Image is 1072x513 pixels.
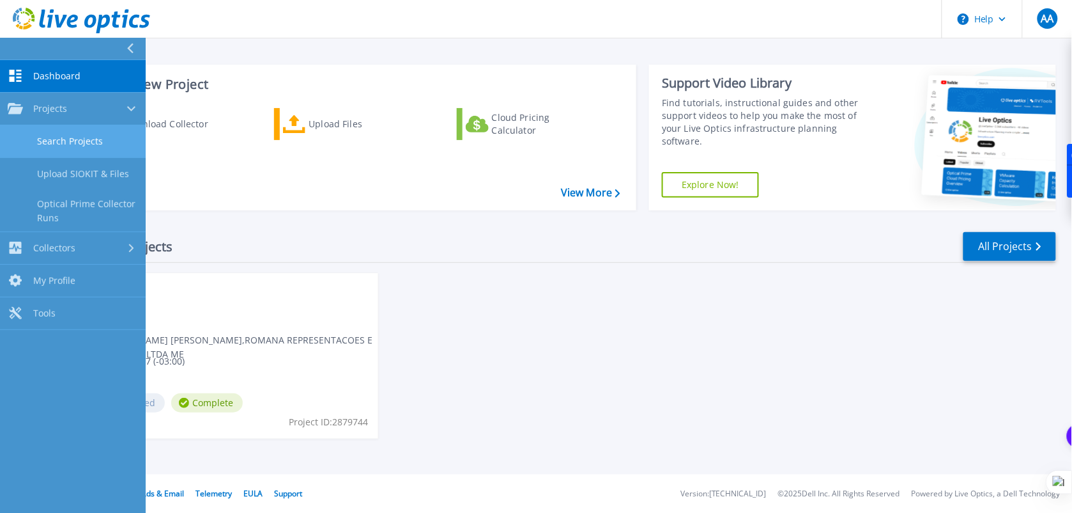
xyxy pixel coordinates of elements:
span: Projects [33,103,67,114]
a: Download Collector [91,108,233,140]
span: Collectors [33,242,75,254]
div: Support Video Library [662,75,868,91]
li: Powered by Live Optics, a Dell Technology [912,490,1061,498]
div: Find tutorials, instructional guides and other support videos to help you make the most of your L... [662,97,868,148]
div: Upload Files [309,111,411,137]
a: Upload Files [274,108,417,140]
a: All Projects [963,232,1056,261]
a: View More [561,187,620,199]
li: Version: [TECHNICAL_ID] [680,490,767,498]
a: Support [274,488,302,499]
a: Cloud Pricing Calculator [457,108,599,140]
div: Download Collector [123,111,226,137]
a: Telemetry [195,488,232,499]
div: Cloud Pricing Calculator [492,111,594,137]
span: Project ID: 2879744 [289,415,369,429]
span: My Profile [33,275,75,287]
span: Dashboard [33,70,80,82]
span: AA [1041,13,1053,24]
li: © 2025 Dell Inc. All Rights Reserved [778,490,900,498]
a: Ads & Email [141,488,184,499]
span: [PERSON_NAME] [PERSON_NAME] , ROMANA REPRESENTACOES E COMERCIO LTDA ME [96,333,378,361]
h3: Start a New Project [91,77,620,91]
a: Explore Now! [662,172,759,198]
a: EULA [243,488,263,499]
span: Tools [33,308,56,319]
span: Complete [171,393,243,413]
span: Optical Prime [96,281,371,295]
